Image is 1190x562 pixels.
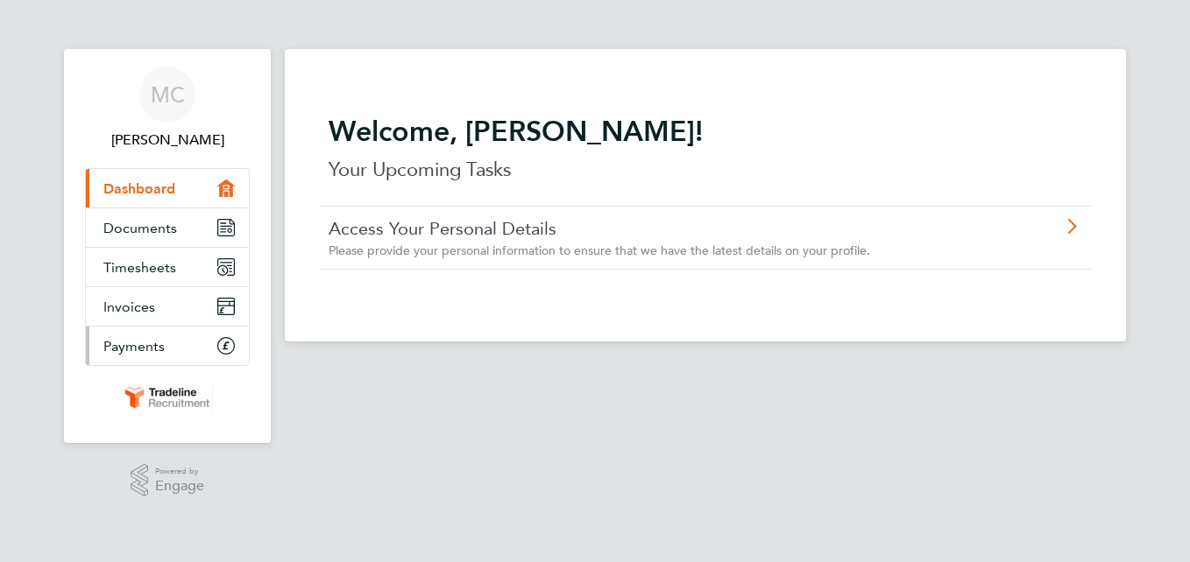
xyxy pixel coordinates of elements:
[85,130,250,151] span: Matthew Cain
[329,242,870,258] span: Please provide your personal information to ensure that we have the latest details on your profile.
[103,220,177,236] span: Documents
[103,338,165,355] span: Payments
[64,49,271,443] nav: Main navigation
[155,464,204,479] span: Powered by
[155,479,204,494] span: Engage
[329,217,983,240] a: Access Your Personal Details
[86,287,249,326] a: Invoices
[329,114,1082,149] h2: Welcome, [PERSON_NAME]!
[85,383,250,411] a: Go to home page
[103,299,155,315] span: Invoices
[86,327,249,365] a: Payments
[103,259,176,276] span: Timesheets
[86,208,249,247] a: Documents
[122,383,213,411] img: tradelinerecruitment-logo-retina.png
[85,67,250,151] a: MC[PERSON_NAME]
[86,169,249,207] a: Dashboard
[103,180,175,197] span: Dashboard
[329,156,1082,184] p: Your Upcoming Tasks
[131,464,205,497] a: Powered byEngage
[86,248,249,286] a: Timesheets
[151,83,185,106] span: MC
